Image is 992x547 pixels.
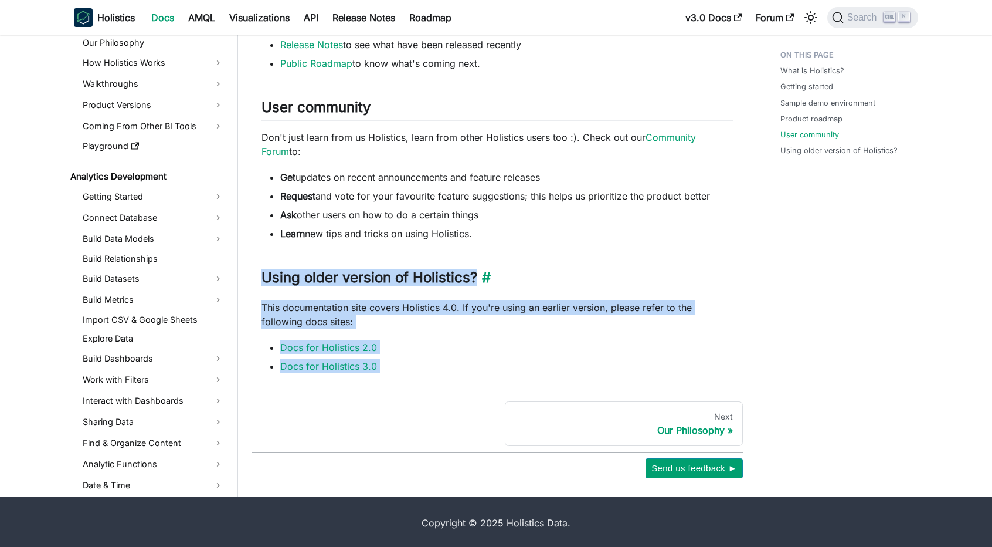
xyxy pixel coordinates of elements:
[181,8,222,27] a: AMQL
[780,65,844,76] a: What is Holistics?
[280,39,343,50] a: Release Notes
[402,8,458,27] a: Roadmap
[74,8,93,27] img: Holistics
[280,189,733,203] li: and vote for your favourite feature suggestions; this helps us prioritize the product better
[646,458,743,478] button: Send us feedback ►
[79,434,227,453] a: Find & Organize Content
[261,99,733,121] h2: User community
[79,291,227,309] a: Build Metrics
[505,401,743,446] a: NextOur Philosophy
[844,12,884,23] span: Search
[280,208,733,222] li: other users on how to do a certain things
[280,342,377,353] a: Docs for Holistics 2.0
[79,138,227,154] a: Playground
[79,413,227,431] a: Sharing Data
[801,8,820,27] button: Switch between dark and light mode (currently light mode)
[67,168,227,185] a: Analytics Development
[97,11,135,25] b: Holistics
[898,12,910,22] kbd: K
[79,75,227,93] a: Walkthroughs
[79,117,227,136] a: Coming From Other BI Tools
[280,227,733,241] li: new tips and tricks on using Holistics.
[79,251,227,267] a: Build Relationships
[280,171,295,183] strong: Get
[79,312,227,328] a: Import CSV & Google Sheets
[79,391,227,410] a: Interact with Dashboards
[261,300,733,329] p: This documentation site covers Holistics 4.0. If you're using an earlier version, please refer to...
[79,53,227,72] a: How Holistics Works
[261,269,733,291] h2: Using older version of Holistics?
[280,56,733,70] li: to know what's coming next.
[280,38,733,52] li: to see what have been released recently
[280,209,297,221] strong: Ask
[297,8,325,27] a: API
[780,113,842,124] a: Product roadmap
[79,208,227,227] a: Connect Database
[79,187,227,206] a: Getting Started
[261,130,733,158] p: Don't just learn from us Holistics, learn from other Holistics users too :). Check out our to:
[515,424,733,436] div: Our Philosophy
[780,129,839,140] a: User community
[780,81,833,92] a: Getting started
[678,8,749,27] a: v3.0 Docs
[280,170,733,184] li: updates on recent announcements and feature releases
[477,269,491,286] a: Direct link to Using older version of Holistics?
[780,145,898,156] a: Using older version of Holistics?
[827,7,918,28] button: Search (Ctrl+K)
[280,360,377,372] a: Docs for Holistics 3.0
[252,401,743,446] nav: Docs pages
[780,97,875,109] a: Sample demo environment
[280,190,315,202] strong: Request
[261,131,696,157] a: Community Forum
[280,228,305,239] strong: Learn
[79,370,227,389] a: Work with Filters
[79,35,227,51] a: Our Philosophy
[123,516,869,530] div: Copyright © 2025 Holistics Data.
[280,58,352,69] a: Public Roadmap
[749,8,801,27] a: Forum
[144,8,181,27] a: Docs
[79,349,227,368] a: Build Dashboards
[74,8,135,27] a: HolisticsHolistics
[79,96,227,114] a: Product Versions
[222,8,297,27] a: Visualizations
[651,461,737,476] span: Send us feedback ►
[79,476,227,495] a: Date & Time
[515,411,733,422] div: Next
[79,229,227,248] a: Build Data Models
[79,330,227,347] a: Explore Data
[79,269,227,288] a: Build Datasets
[325,8,402,27] a: Release Notes
[79,455,227,474] a: Analytic Functions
